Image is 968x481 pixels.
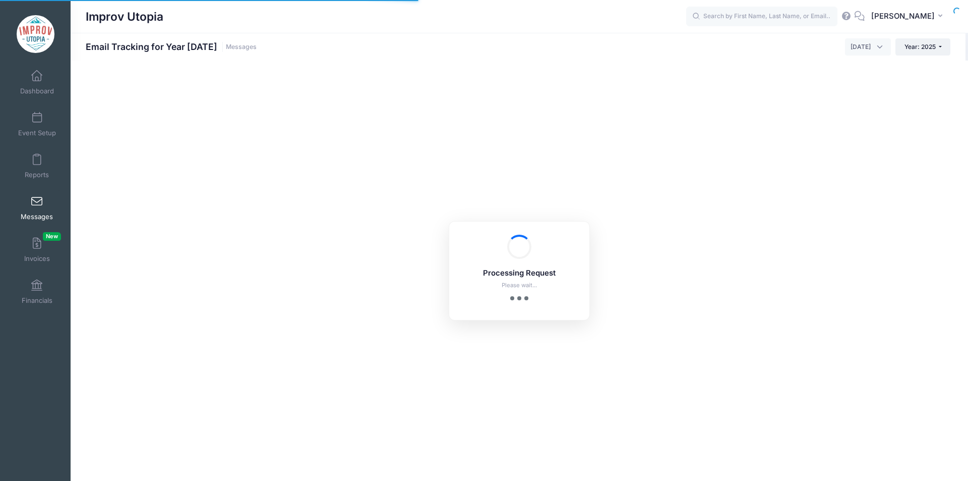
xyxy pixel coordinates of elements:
[86,41,257,52] h1: Email Tracking for Year [DATE]
[21,212,53,221] span: Messages
[904,43,936,50] span: Year: 2025
[20,87,54,95] span: Dashboard
[871,11,935,22] span: [PERSON_NAME]
[462,269,576,278] h5: Processing Request
[13,65,61,100] a: Dashboard
[13,106,61,142] a: Event Setup
[865,5,953,28] button: [PERSON_NAME]
[43,232,61,241] span: New
[13,274,61,309] a: Financials
[18,129,56,137] span: Event Setup
[895,38,950,56] button: Year: 2025
[17,15,54,53] img: Improv Utopia
[22,296,52,305] span: Financials
[25,171,49,179] span: Reports
[845,38,891,56] span: September 2025
[462,281,576,290] p: Please wait...
[13,148,61,184] a: Reports
[226,43,257,51] a: Messages
[86,5,163,28] h1: Improv Utopia
[24,254,50,263] span: Invoices
[13,232,61,268] a: InvoicesNew
[851,42,871,51] span: September 2025
[13,190,61,226] a: Messages
[686,7,837,27] input: Search by First Name, Last Name, or Email...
